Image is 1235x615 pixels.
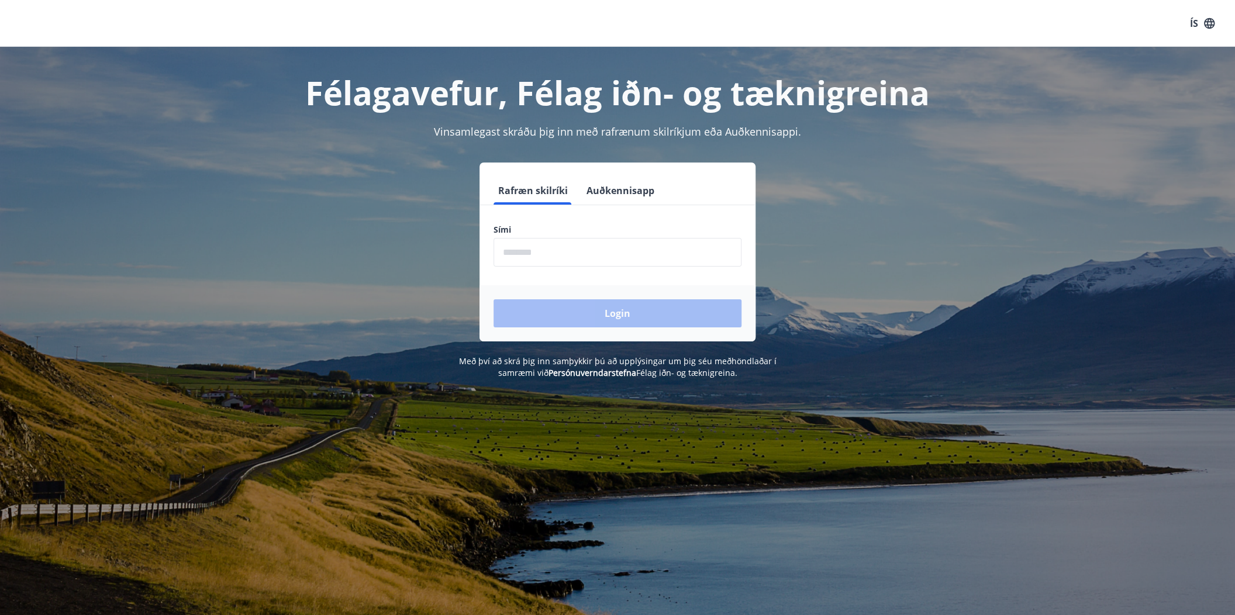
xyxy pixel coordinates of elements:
[434,125,801,139] span: Vinsamlegast skráðu þig inn með rafrænum skilríkjum eða Auðkennisappi.
[1184,13,1221,34] button: ÍS
[459,355,777,378] span: Með því að skrá þig inn samþykkir þú að upplýsingar um þig séu meðhöndlaðar í samræmi við Félag i...
[582,177,659,205] button: Auðkennisapp
[548,367,636,378] a: Persónuverndarstefna
[494,177,572,205] button: Rafræn skilríki
[494,224,741,236] label: Sími
[211,70,1024,115] h1: Félagavefur, Félag iðn- og tæknigreina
